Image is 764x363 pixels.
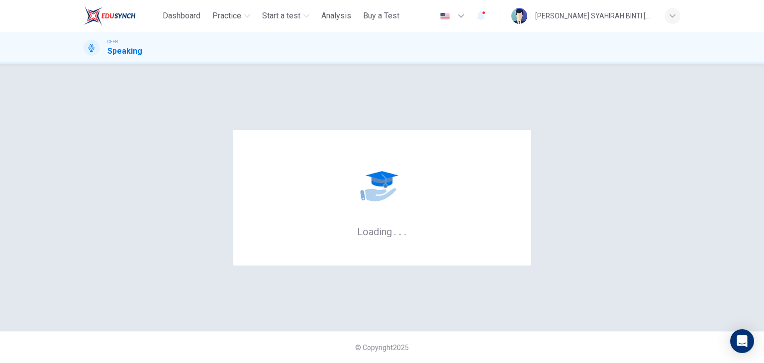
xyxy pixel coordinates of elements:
[107,45,142,57] h1: Speaking
[212,10,241,22] span: Practice
[84,6,159,26] a: ELTC logo
[393,222,397,239] h6: .
[357,225,407,238] h6: Loading
[363,10,399,22] span: Buy a Test
[107,38,118,45] span: CEFR
[403,222,407,239] h6: .
[208,7,254,25] button: Practice
[730,329,754,353] div: Open Intercom Messenger
[535,10,653,22] div: [PERSON_NAME] SYAHIRAH BINTI [PERSON_NAME]
[511,8,527,24] img: Profile picture
[262,10,300,22] span: Start a test
[317,7,355,25] button: Analysis
[355,344,409,352] span: © Copyright 2025
[163,10,200,22] span: Dashboard
[258,7,313,25] button: Start a test
[439,12,451,20] img: en
[84,6,136,26] img: ELTC logo
[159,7,204,25] button: Dashboard
[398,222,402,239] h6: .
[359,7,403,25] button: Buy a Test
[321,10,351,22] span: Analysis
